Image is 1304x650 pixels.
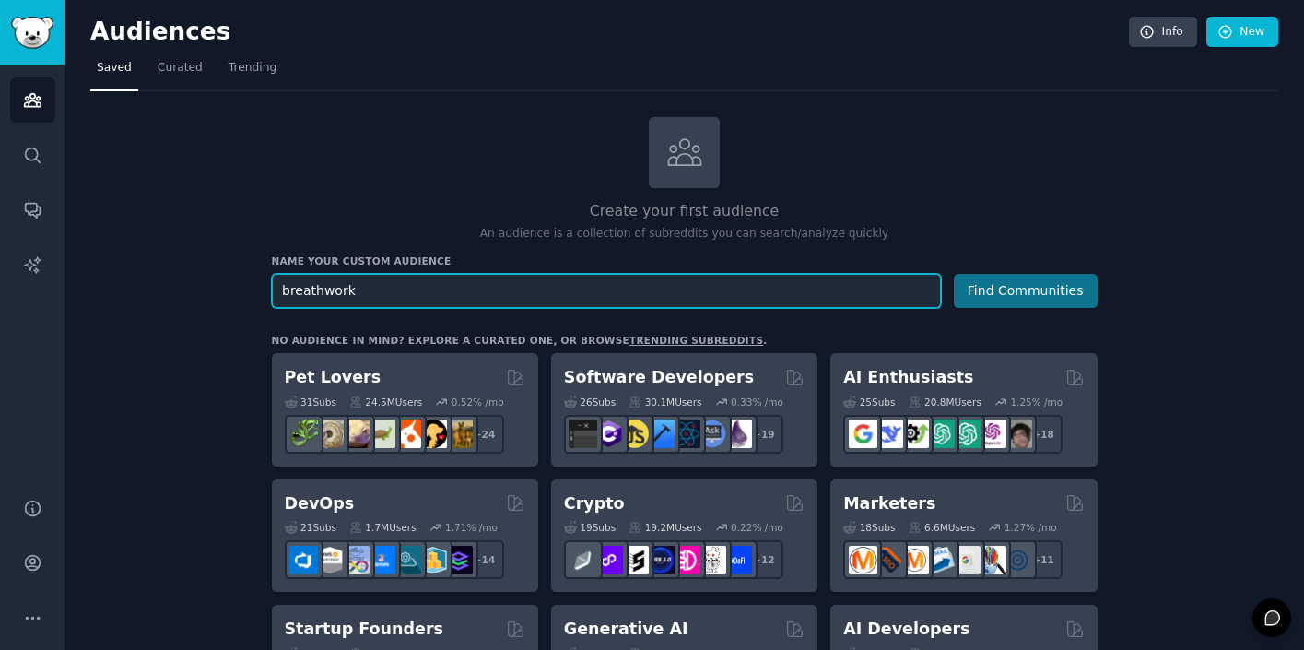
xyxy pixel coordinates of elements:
div: 19.2M Users [629,521,701,534]
h2: Pet Lovers [285,366,382,389]
div: 0.22 % /mo [731,521,783,534]
img: bigseo [875,546,903,574]
img: turtle [367,420,395,448]
img: web3 [646,546,675,574]
div: 24.5M Users [349,396,422,408]
h3: Name your custom audience [272,254,1098,267]
img: content_marketing [849,546,877,574]
img: PlatformEngineers [444,546,473,574]
img: defiblockchain [672,546,700,574]
h2: Generative AI [564,618,688,641]
a: trending subreddits [629,335,763,346]
div: No audience in mind? Explore a curated one, or browse . [272,334,768,347]
img: aws_cdk [418,546,447,574]
input: Pick a short name, like "Digital Marketers" or "Movie-Goers" [272,274,941,308]
img: ethfinance [569,546,597,574]
img: Docker_DevOps [341,546,370,574]
img: AskMarketing [900,546,929,574]
h2: Create your first audience [272,200,1098,223]
img: ballpython [315,420,344,448]
img: elixir [723,420,752,448]
div: 0.33 % /mo [731,396,783,408]
img: learnjavascript [620,420,649,448]
img: software [569,420,597,448]
img: defi_ [723,546,752,574]
img: Emailmarketing [926,546,955,574]
img: OpenAIDev [978,420,1006,448]
div: 0.52 % /mo [452,396,504,408]
a: New [1206,17,1278,48]
img: GummySearch logo [11,17,53,49]
h2: Crypto [564,492,625,515]
img: azuredevops [289,546,318,574]
div: 18 Sub s [843,521,895,534]
p: An audience is a collection of subreddits you can search/analyze quickly [272,226,1098,242]
img: 0xPolygon [594,546,623,574]
img: leopardgeckos [341,420,370,448]
div: 6.6M Users [909,521,976,534]
div: 30.1M Users [629,396,701,408]
div: 1.7M Users [349,521,417,534]
div: + 19 [745,415,783,454]
div: 1.71 % /mo [445,521,498,534]
h2: AI Enthusiasts [843,366,973,389]
span: Trending [229,60,276,77]
div: 25 Sub s [843,396,895,408]
div: 26 Sub s [564,396,616,408]
div: 21 Sub s [285,521,336,534]
div: 1.27 % /mo [1004,521,1057,534]
img: ethstaker [620,546,649,574]
h2: Startup Founders [285,618,443,641]
div: 1.25 % /mo [1010,396,1063,408]
a: Info [1129,17,1197,48]
div: + 14 [465,540,504,579]
img: googleads [952,546,981,574]
div: 31 Sub s [285,396,336,408]
button: Find Communities [954,274,1098,308]
div: + 18 [1024,415,1063,454]
a: Saved [90,53,138,91]
div: + 11 [1024,540,1063,579]
div: + 12 [745,540,783,579]
a: Curated [151,53,209,91]
img: dogbreed [444,420,473,448]
h2: Marketers [843,492,935,515]
img: iOSProgramming [646,420,675,448]
img: herpetology [289,420,318,448]
img: CryptoNews [698,546,726,574]
h2: Audiences [90,18,1129,47]
img: DevOpsLinks [367,546,395,574]
span: Curated [158,60,203,77]
h2: Software Developers [564,366,754,389]
img: cockatiel [393,420,421,448]
img: MarketingResearch [978,546,1006,574]
img: ArtificalIntelligence [1004,420,1032,448]
a: Trending [222,53,283,91]
div: 20.8M Users [909,396,981,408]
img: DeepSeek [875,420,903,448]
img: GoogleGeminiAI [849,420,877,448]
img: reactnative [672,420,700,448]
h2: DevOps [285,492,355,515]
div: 19 Sub s [564,521,616,534]
img: AskComputerScience [698,420,726,448]
span: Saved [97,60,132,77]
img: AItoolsCatalog [900,420,929,448]
img: OnlineMarketing [1004,546,1032,574]
div: + 24 [465,415,504,454]
img: AWS_Certified_Experts [315,546,344,574]
img: chatgpt_promptDesign [926,420,955,448]
img: csharp [594,420,623,448]
img: platformengineering [393,546,421,574]
img: chatgpt_prompts_ [952,420,981,448]
h2: AI Developers [843,618,969,641]
img: PetAdvice [418,420,447,448]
